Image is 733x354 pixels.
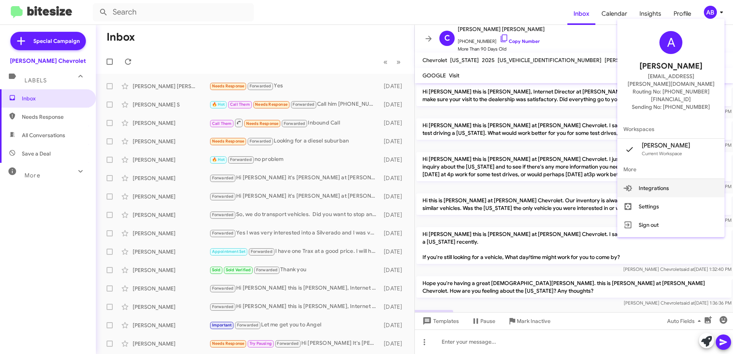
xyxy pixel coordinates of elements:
span: More [617,160,725,179]
button: Sign out [617,216,725,234]
button: Settings [617,197,725,216]
div: A [659,31,682,54]
span: [EMAIL_ADDRESS][PERSON_NAME][DOMAIN_NAME] [626,72,715,88]
span: Routing No: [PHONE_NUMBER][FINANCIAL_ID] [626,88,715,103]
span: [PERSON_NAME] [639,60,702,72]
button: Integrations [617,179,725,197]
span: Current Workspace [642,151,682,156]
span: Sending No: [PHONE_NUMBER] [632,103,710,111]
span: Workspaces [617,120,725,138]
span: [PERSON_NAME] [642,142,690,149]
